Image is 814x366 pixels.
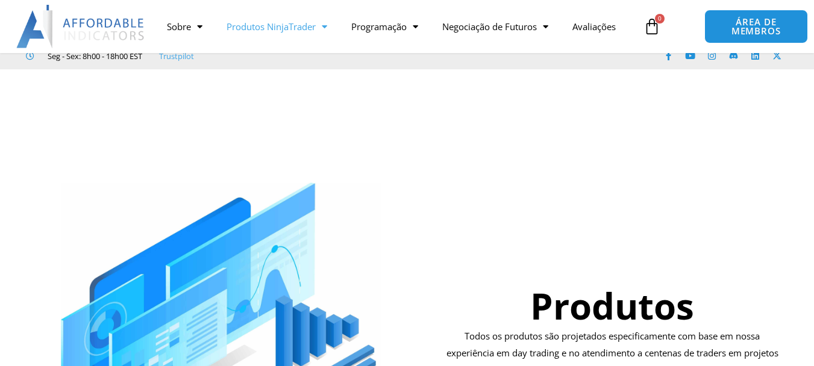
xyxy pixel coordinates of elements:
[159,49,194,63] a: Trustpilot
[159,51,194,62] font: Trustpilot
[731,16,781,37] font: ÁREA DE MEMBROS
[16,5,146,48] img: LogoAI | Indicadores Acessíveis – NinjaTrader
[155,13,214,40] a: Sobre
[214,13,339,40] a: Produtos NinjaTrader
[339,13,430,40] a: Programação
[704,10,808,43] a: ÁREA DE MEMBROS
[560,13,628,40] a: Avaliações
[351,21,407,33] font: Programação
[658,14,662,22] font: 0
[625,9,678,44] a: 0
[442,21,537,33] font: Negociação de Futuros
[430,13,560,40] a: Negociação de Futuros
[530,281,694,330] font: Produtos
[227,21,316,33] font: Produtos NinjaTrader
[155,13,635,40] nav: Menu
[48,51,142,62] font: Seg - Sex: 8h00 - 18h00 EST
[167,21,191,33] font: Sobre
[572,21,616,33] font: Avaliações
